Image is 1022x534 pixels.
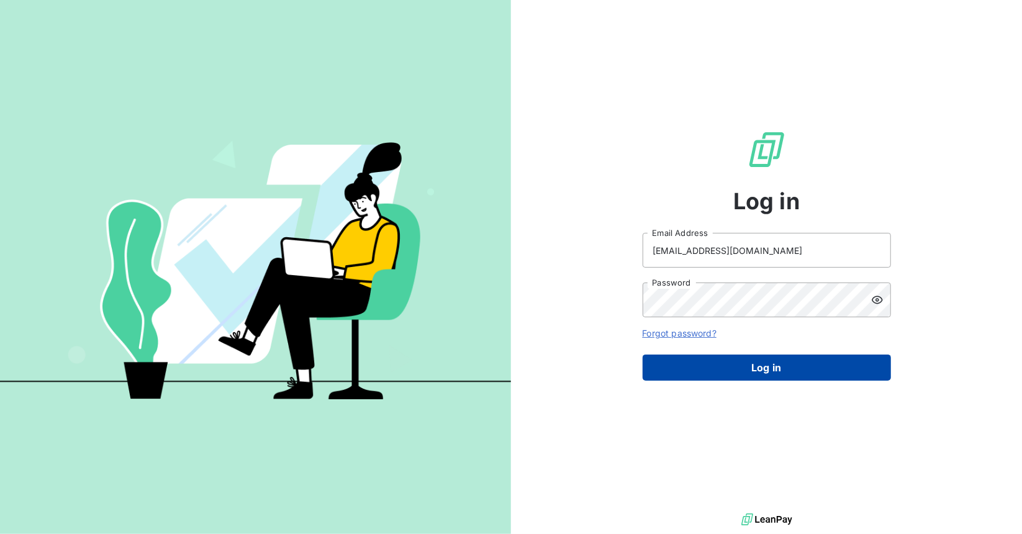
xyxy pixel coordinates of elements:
img: LeanPay Logo [747,130,787,170]
button: Log in [643,355,891,381]
input: placeholder [643,233,891,268]
span: Log in [733,184,800,218]
img: logo [741,510,792,529]
a: Forgot password? [643,328,717,338]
